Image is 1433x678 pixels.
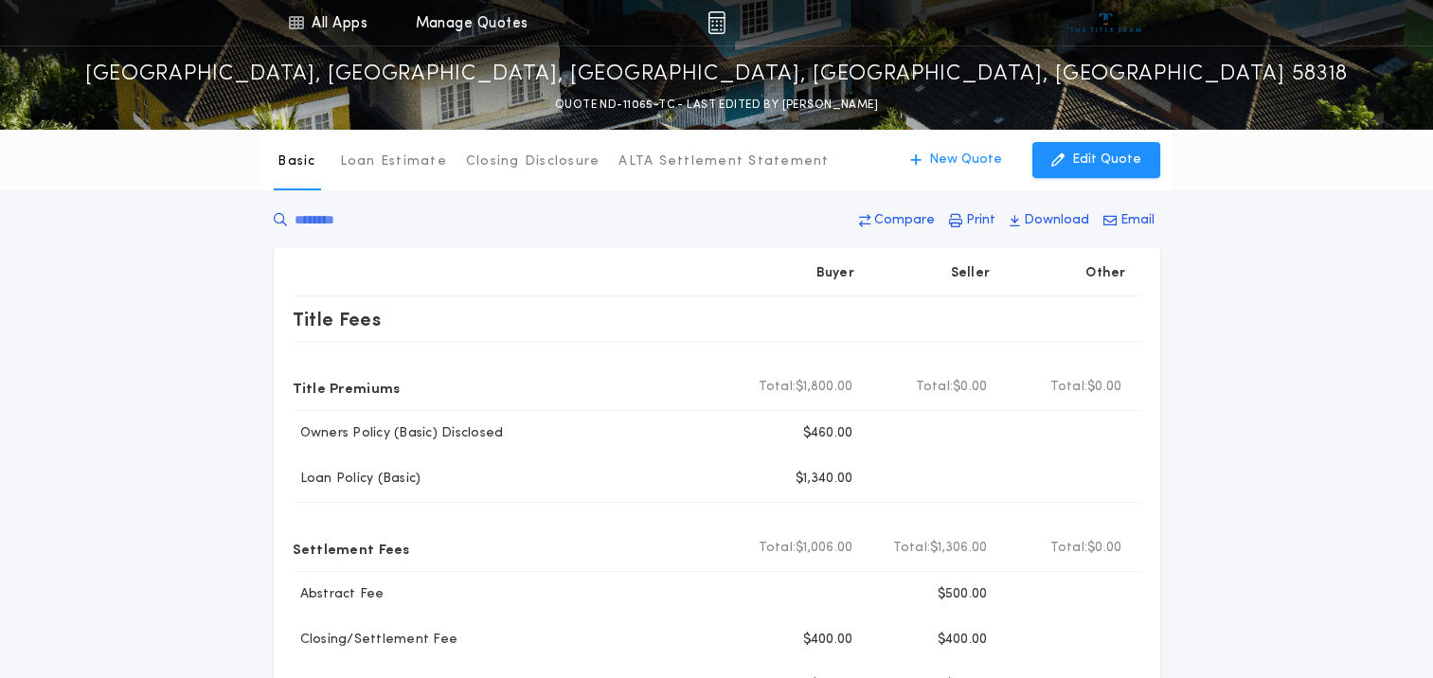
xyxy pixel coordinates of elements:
b: Total: [1050,378,1088,397]
button: New Quote [891,142,1021,178]
p: Print [966,211,995,230]
p: Closing Disclosure [466,152,600,171]
button: Download [1004,204,1095,238]
b: Total: [759,378,797,397]
p: Buyer [816,264,854,283]
p: Other [1085,264,1125,283]
b: Total: [759,539,797,558]
p: Closing/Settlement Fee [293,631,458,650]
p: [GEOGRAPHIC_DATA], [GEOGRAPHIC_DATA], [GEOGRAPHIC_DATA], [GEOGRAPHIC_DATA], [GEOGRAPHIC_DATA] 58318 [85,60,1348,90]
button: Print [943,204,1001,238]
p: Owners Policy (Basic) Disclosed [293,424,504,443]
p: Loan Estimate [340,152,447,171]
p: $400.00 [938,631,988,650]
p: Settlement Fees [293,533,410,563]
p: New Quote [929,151,1002,169]
p: Email [1120,211,1155,230]
b: Total: [893,539,931,558]
button: Compare [853,204,940,238]
p: Abstract Fee [293,585,385,604]
span: $0.00 [1087,539,1121,558]
p: $1,340.00 [796,470,852,489]
img: vs-icon [1070,13,1141,32]
p: Loan Policy (Basic) [293,470,421,489]
p: Basic [278,152,315,171]
p: Download [1024,211,1089,230]
p: Seller [951,264,991,283]
button: Email [1098,204,1160,238]
span: $0.00 [1087,378,1121,397]
b: Total: [1050,539,1088,558]
p: Compare [874,211,935,230]
b: Total: [916,378,954,397]
span: $0.00 [953,378,987,397]
p: $460.00 [803,424,853,443]
button: Edit Quote [1032,142,1160,178]
p: ALTA Settlement Statement [618,152,829,171]
p: QUOTE ND-11065-TC - LAST EDITED BY [PERSON_NAME] [555,96,878,115]
p: Title Premiums [293,372,401,402]
img: img [708,11,725,34]
p: Edit Quote [1072,151,1141,169]
p: $500.00 [938,585,988,604]
p: $400.00 [803,631,853,650]
span: $1,006.00 [796,539,852,558]
span: $1,800.00 [796,378,852,397]
span: $1,306.00 [930,539,987,558]
p: Title Fees [293,304,382,334]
